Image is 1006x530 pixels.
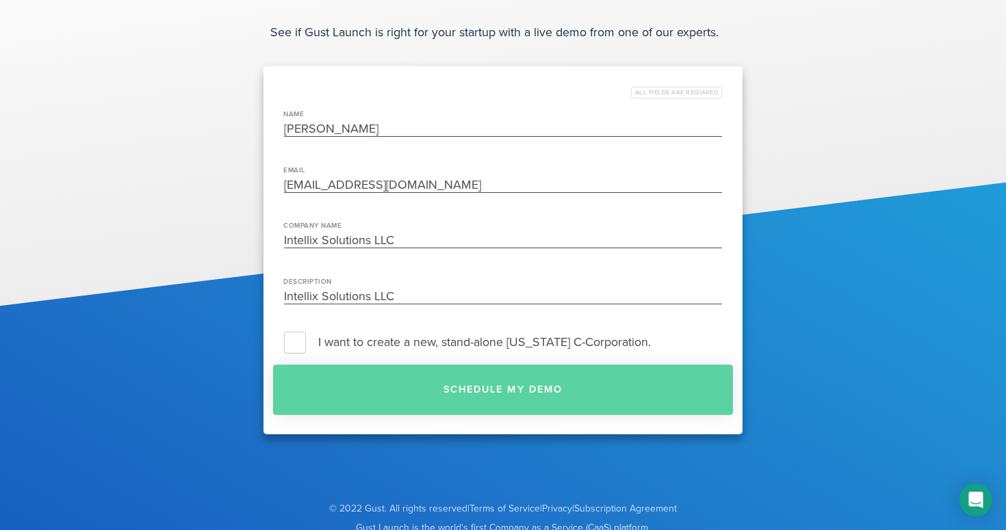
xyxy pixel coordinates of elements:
a: Terms of Service [469,503,540,514]
label: Company Name [283,223,341,229]
a: Subscription Agreement [574,503,677,514]
button: Schedule my demo [273,365,733,415]
label: Description [283,279,332,285]
label: Email [283,168,305,174]
label: I want to create a new, stand-alone [US_STATE] C-Corporation. [284,332,722,352]
div: Open Intercom Messenger [959,483,992,516]
label: name [283,111,304,118]
span: © 2022 Gust. All rights reserved [329,503,467,514]
p: See if Gust Launch is right for your startup with a live demo from one of our experts. [270,24,736,40]
a: Privacy [542,503,572,514]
